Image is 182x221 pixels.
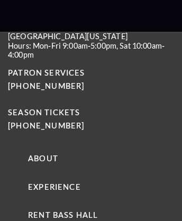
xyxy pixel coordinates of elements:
[8,41,171,60] p: Hours: Mon-Fri 9:00am-5:00pm, Sat 10:00am-4:00pm
[28,182,81,191] a: Experience
[28,154,58,163] a: About
[8,67,171,93] p: PATRON SERVICES [PHONE_NUMBER]
[8,32,171,41] p: [GEOGRAPHIC_DATA][US_STATE]
[8,93,171,133] p: SEASON TICKETS [PHONE_NUMBER]
[28,210,98,219] a: Rent Bass Hall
